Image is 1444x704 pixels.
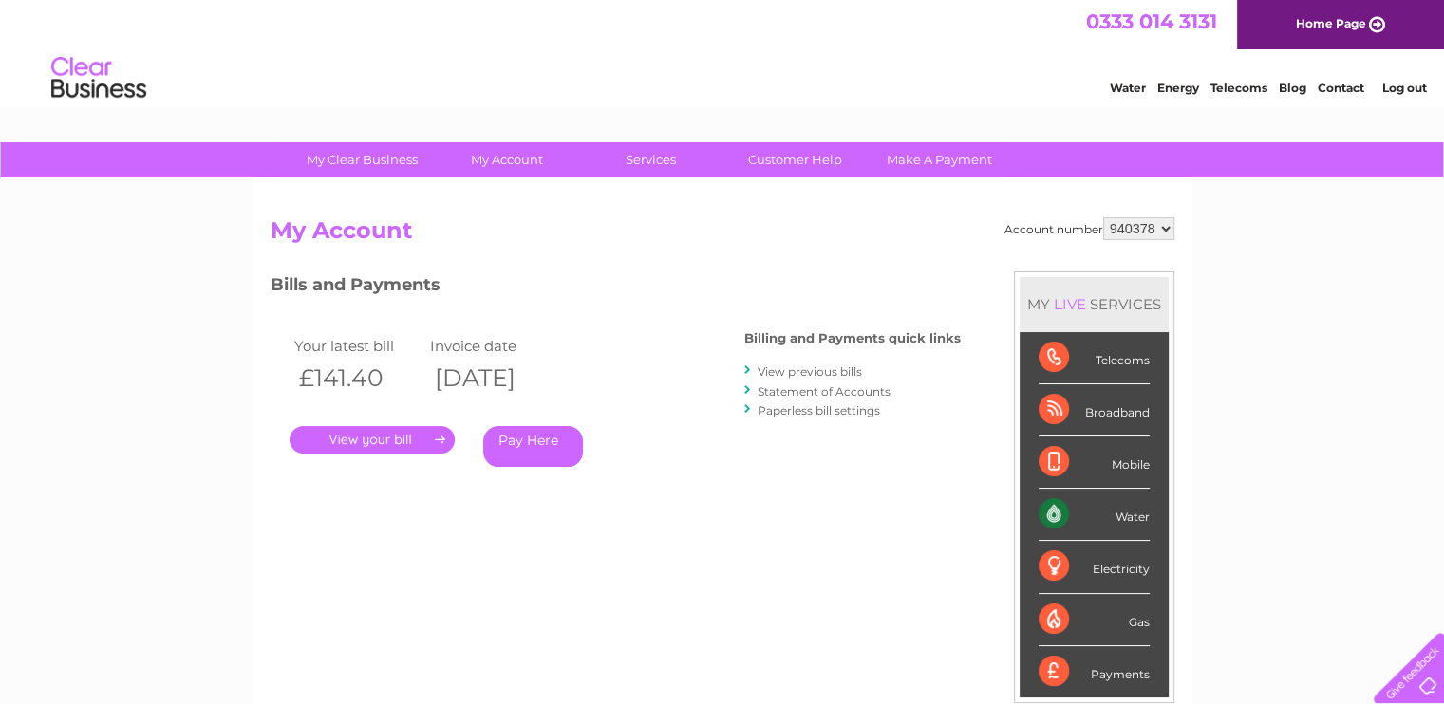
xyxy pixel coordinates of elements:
[717,142,873,177] a: Customer Help
[274,10,1172,92] div: Clear Business is a trading name of Verastar Limited (registered in [GEOGRAPHIC_DATA] No. 3667643...
[758,384,891,398] a: Statement of Accounts
[1039,436,1150,489] div: Mobile
[758,403,880,417] a: Paperless bill settings
[483,426,583,467] a: Pay Here
[1157,81,1199,95] a: Energy
[1004,217,1174,240] div: Account number
[1086,9,1217,33] a: 0333 014 3131
[572,142,729,177] a: Services
[284,142,441,177] a: My Clear Business
[1279,81,1306,95] a: Blog
[1050,295,1090,313] div: LIVE
[1039,332,1150,384] div: Telecoms
[425,333,562,359] td: Invoice date
[1039,384,1150,436] div: Broadband
[1020,277,1169,331] div: MY SERVICES
[290,426,455,454] a: .
[290,333,426,359] td: Your latest bill
[1039,646,1150,697] div: Payments
[1039,594,1150,646] div: Gas
[271,217,1174,253] h2: My Account
[1318,81,1364,95] a: Contact
[1039,489,1150,541] div: Water
[1381,81,1426,95] a: Log out
[758,364,862,379] a: View previous bills
[290,359,426,398] th: £141.40
[861,142,1018,177] a: Make A Payment
[1110,81,1146,95] a: Water
[50,49,147,107] img: logo.png
[744,331,961,345] h4: Billing and Payments quick links
[428,142,585,177] a: My Account
[1039,541,1150,593] div: Electricity
[1210,81,1267,95] a: Telecoms
[271,271,961,305] h3: Bills and Payments
[425,359,562,398] th: [DATE]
